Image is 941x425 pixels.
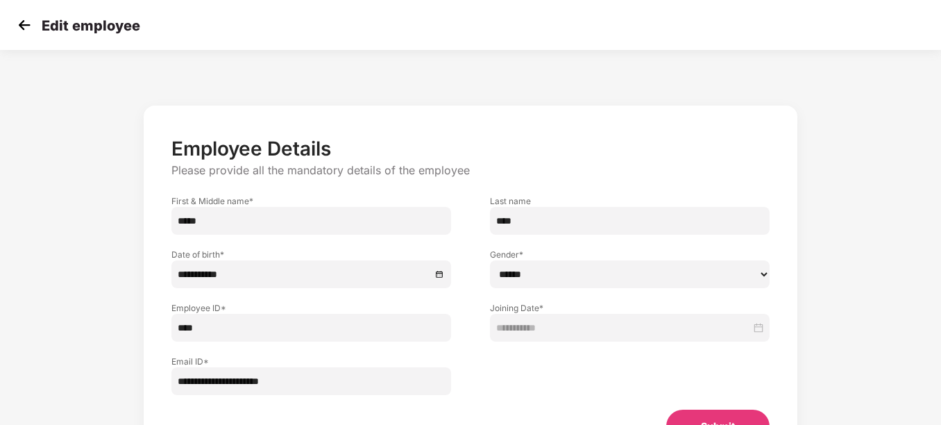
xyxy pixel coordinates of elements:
[490,302,770,314] label: Joining Date
[171,137,770,160] p: Employee Details
[14,15,35,35] img: svg+xml;base64,PHN2ZyB4bWxucz0iaHR0cDovL3d3dy53My5vcmcvMjAwMC9zdmciIHdpZHRoPSIzMCIgaGVpZ2h0PSIzMC...
[490,249,770,260] label: Gender
[171,163,770,178] p: Please provide all the mandatory details of the employee
[42,17,140,34] p: Edit employee
[490,195,770,207] label: Last name
[171,356,451,367] label: Email ID
[171,249,451,260] label: Date of birth
[171,195,451,207] label: First & Middle name
[171,302,451,314] label: Employee ID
